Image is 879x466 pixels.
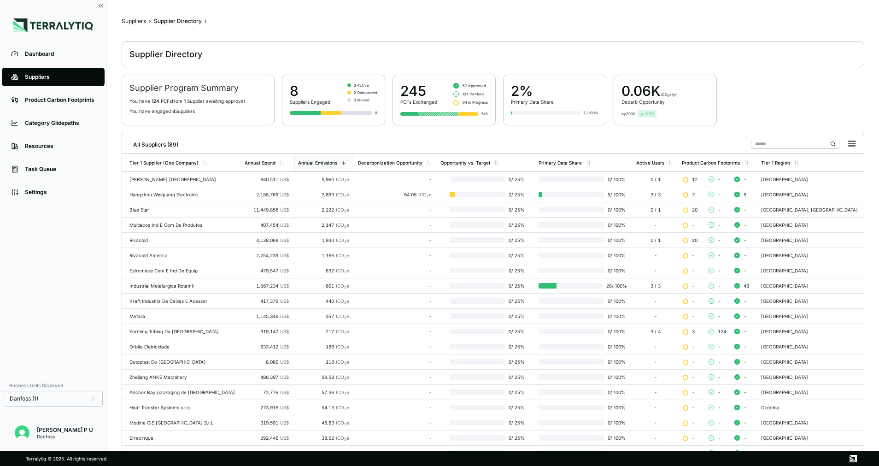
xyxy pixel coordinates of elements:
div: 2,222 [298,207,349,212]
span: 0 / 25 % [505,283,529,289]
div: [GEOGRAPHIC_DATA] [761,344,860,349]
div: Tier 1 Region [761,160,790,165]
span: - [692,389,695,395]
div: 0 / 1 [636,207,674,212]
div: - [358,313,432,319]
img: Seenivasan P U [15,425,29,440]
div: 2,254,239 [245,253,289,258]
div: Supplier Directory [154,18,202,25]
span: tCO e [336,405,349,410]
span: tCO₂e/yr [661,92,677,97]
div: - [358,268,432,273]
div: 11,449,856 [245,207,289,212]
div: Dashboard [25,50,95,58]
span: - [692,283,695,289]
span: - [744,298,746,304]
div: - [358,253,432,258]
span: - [744,329,746,334]
div: 2,188,769 [245,192,289,197]
span: - [692,298,695,304]
span: 8 [172,108,175,114]
span: US$ [280,253,289,258]
span: 12 [692,177,697,182]
span: - [718,298,721,304]
div: Danfoss [37,434,93,439]
sub: 2 [344,422,346,426]
sub: 2 [344,240,346,244]
div: - [358,298,432,304]
div: 4,138,068 [245,237,289,243]
div: Task Queue [25,165,95,173]
span: 28 / 100 % [603,283,627,289]
div: Suppliers [122,18,146,25]
div: PCFs Exchanged [400,99,437,105]
div: - [636,420,674,425]
div: [GEOGRAPHIC_DATA] [761,389,860,395]
div: Blue Star [129,207,237,212]
span: tCO e [336,329,349,334]
span: US$ [280,207,289,212]
span: tCO e [418,192,432,197]
div: - [636,359,674,365]
span: 3 Invited [354,97,369,103]
sub: 2 [344,194,346,198]
div: [GEOGRAPHIC_DATA] [761,192,860,197]
div: Dutoplast Do [GEOGRAPHIC_DATA] [129,359,237,365]
div: 3 / 4 [636,329,674,334]
span: tCO e [336,313,349,319]
div: 2 / 100% [583,110,598,116]
span: 0 / 25 % [505,207,529,212]
span: 0 / 25 % [505,253,529,258]
span: - [744,268,746,273]
div: Kraft Industria De Caixas E Acessor [129,298,237,304]
div: Category Glidepaths [25,119,95,127]
span: - [692,405,695,410]
span: US$ [280,237,289,243]
div: 0 / 1 [636,177,674,182]
span: - [718,359,721,365]
span: US$ [280,222,289,228]
div: 840,511 [245,177,289,182]
div: 933,412 [245,344,289,349]
div: Metalia [129,313,237,319]
span: - [744,207,746,212]
div: 3 / 3 [636,283,674,289]
div: Annual Emissions [298,160,337,165]
div: Resources [25,142,95,150]
div: - [636,222,674,228]
div: - [358,237,432,243]
span: US$ [280,283,289,289]
span: - [744,177,746,182]
div: 417,379 [245,298,289,304]
span: 3 Active [354,83,369,88]
span: tCO e [336,177,349,182]
span: › [149,18,151,25]
span: 0 / 25 % [505,268,529,273]
span: tCO e [336,268,349,273]
div: - [358,359,432,365]
span: 0 / 100 % [604,222,627,228]
span: - [744,420,746,425]
span: 0 / 100 % [604,253,627,258]
span: - [718,253,721,258]
img: Logo [13,18,93,32]
div: - [358,283,432,289]
span: - [692,359,695,365]
span: 0 / 25 % [505,359,529,365]
span: US$ [280,298,289,304]
span: - [692,420,695,425]
div: [GEOGRAPHIC_DATA] [761,222,860,228]
div: 2,147 [298,222,349,228]
div: Suppliers Engaged [290,99,330,105]
div: Settings [25,189,95,196]
p: You have PCF s from Supplier awaiting approval [129,98,267,104]
div: 357 [298,313,349,319]
span: - [692,253,695,258]
sub: 2 [344,209,346,213]
div: 188 [298,344,349,349]
span: 0 / 100 % [604,420,627,425]
span: tCO e [336,237,349,243]
span: 0 / 100 % [604,329,627,334]
div: - [636,389,674,395]
div: 832 [298,268,349,273]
